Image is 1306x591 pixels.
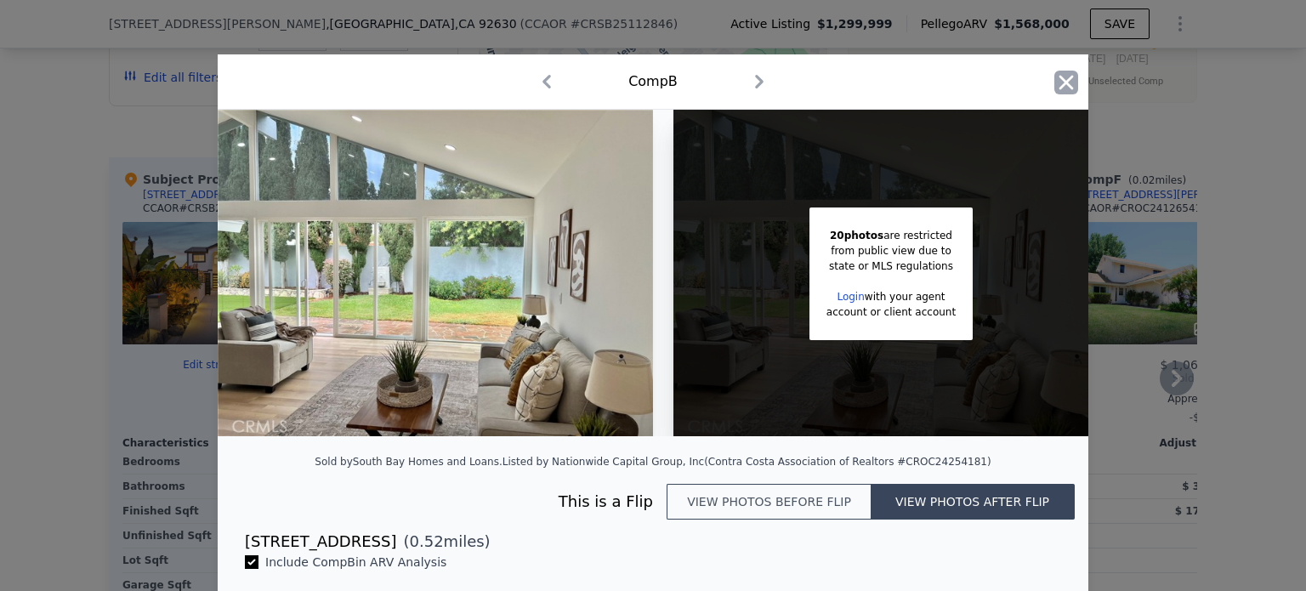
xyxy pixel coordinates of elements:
[826,228,956,243] div: are restricted
[826,304,956,320] div: account or client account
[245,490,667,514] div: This is a Flip
[396,530,490,554] span: ( miles)
[865,291,945,303] span: with your agent
[503,456,991,468] div: Listed by Nationwide Capital Group, Inc (Contra Costa Association of Realtors #CROC24254181)
[871,484,1075,520] button: View photos after flip
[826,243,956,259] div: from public view due to
[837,291,864,303] a: Login
[667,484,871,520] button: View photos before flip
[245,530,396,554] div: [STREET_ADDRESS]
[826,259,956,274] div: state or MLS regulations
[830,230,883,242] span: 20 photos
[218,110,653,436] img: Property Img
[258,555,453,569] span: Include Comp B in ARV Analysis
[628,71,678,92] div: Comp B
[315,456,502,468] div: Sold by South Bay Homes and Loans .
[410,532,444,550] span: 0.52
